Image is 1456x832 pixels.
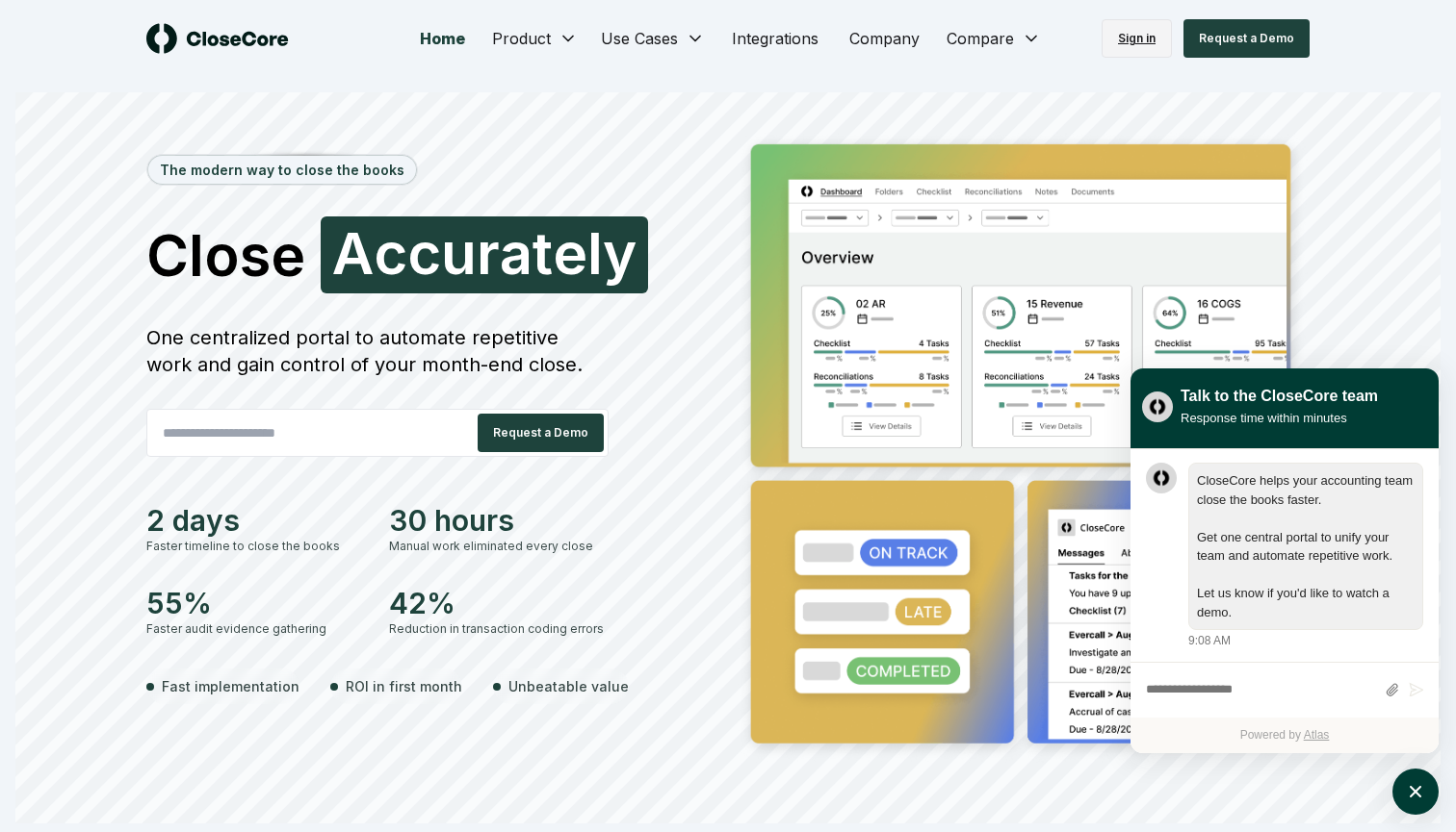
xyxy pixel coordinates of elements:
[148,156,416,184] div: The modern way to close the books
[441,224,477,282] span: u
[332,224,374,282] span: A
[477,224,500,282] span: r
[601,27,678,50] span: Use Cases
[716,19,834,58] a: Integrations
[1131,449,1439,753] div: atlas-ticket
[478,414,604,452] button: Request a Demo
[1102,19,1172,58] a: Sign in
[404,19,481,58] a: Home
[1188,632,1231,649] div: 9:08 AM
[587,224,603,282] span: l
[346,676,462,696] span: ROI in first month
[1181,385,1378,408] div: Talk to the CloseCore team
[1146,463,1177,493] div: atlas-message-author-avatar
[492,27,551,50] span: Product
[389,620,609,638] div: Reduction in transaction coding errors
[736,131,1310,764] img: Jumbotron
[500,224,533,282] span: a
[1304,728,1330,742] a: Atlas
[1131,368,1439,753] div: atlas-window
[1188,463,1423,630] div: atlas-message-bubble
[1385,682,1399,698] button: Attach files by clicking or dropping files here
[146,503,366,538] div: 2 days
[1188,463,1423,649] div: Friday, September 26, 9:08 AM
[1181,408,1378,428] div: Response time within minutes
[146,538,366,555] div: Faster timeline to close the books
[1183,19,1310,58] button: Request a Demo
[1142,391,1173,422] img: yblje5SQxOoZuw2TcITt_icon.png
[162,676,299,696] span: Fast implementation
[589,19,716,58] button: Use Cases
[389,586,609,620] div: 42%
[146,324,609,378] div: One centralized portal to automate repetitive work and gain control of your month-end close.
[146,23,289,54] img: logo
[935,19,1053,58] button: Compare
[146,586,366,620] div: 55%
[947,27,1014,50] span: Compare
[1392,769,1439,815] button: atlas-launcher
[1197,471,1415,621] div: atlas-message-text
[508,676,629,696] span: Unbeatable value
[603,224,637,282] span: y
[834,19,935,58] a: Company
[533,224,553,282] span: t
[146,620,366,638] div: Faster audit evidence gathering
[481,19,589,58] button: Product
[389,538,609,555] div: Manual work eliminated every close
[146,226,305,284] span: Close
[1146,463,1423,649] div: atlas-message
[1146,672,1423,708] div: atlas-composer
[389,503,609,538] div: 30 hours
[407,224,441,282] span: c
[374,224,407,282] span: c
[553,224,587,282] span: e
[1131,718,1439,753] div: Powered by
